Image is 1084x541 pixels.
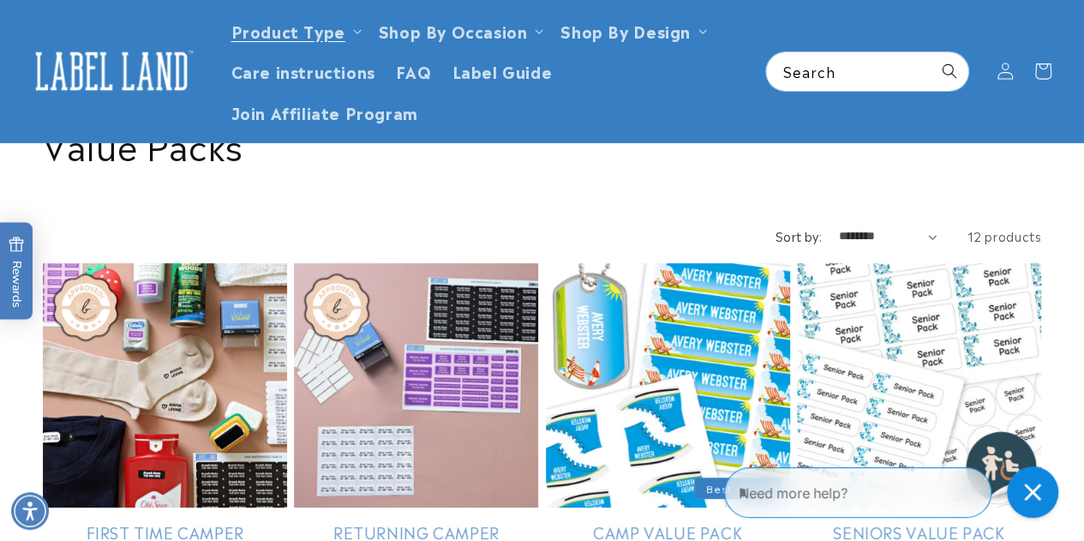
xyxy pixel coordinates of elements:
a: Label Guide [442,51,563,91]
a: Product Type [231,19,345,42]
span: Join Affiliate Program [231,102,418,122]
span: Label Guide [452,61,553,81]
label: Sort by: [776,227,822,244]
div: Accessibility Menu [11,492,49,530]
span: 12 products [967,227,1041,244]
a: Care instructions [221,51,386,91]
img: Label Land [26,45,197,98]
span: Care instructions [231,61,375,81]
a: FAQ [386,51,442,91]
summary: Shop By Design [550,10,713,51]
a: Join Affiliate Program [221,92,428,132]
iframe: Gorgias Floating Chat [724,460,1067,524]
iframe: Sign Up via Text for Offers [14,404,217,455]
a: Label Land [20,38,204,104]
a: Shop By Design [560,19,690,42]
h1: Value Packs [43,122,1041,166]
span: Shop By Occasion [379,21,528,40]
button: Search [931,52,968,90]
span: FAQ [396,61,432,81]
summary: Product Type [221,10,368,51]
summary: Shop By Occasion [368,10,551,51]
span: Rewards [9,236,25,307]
